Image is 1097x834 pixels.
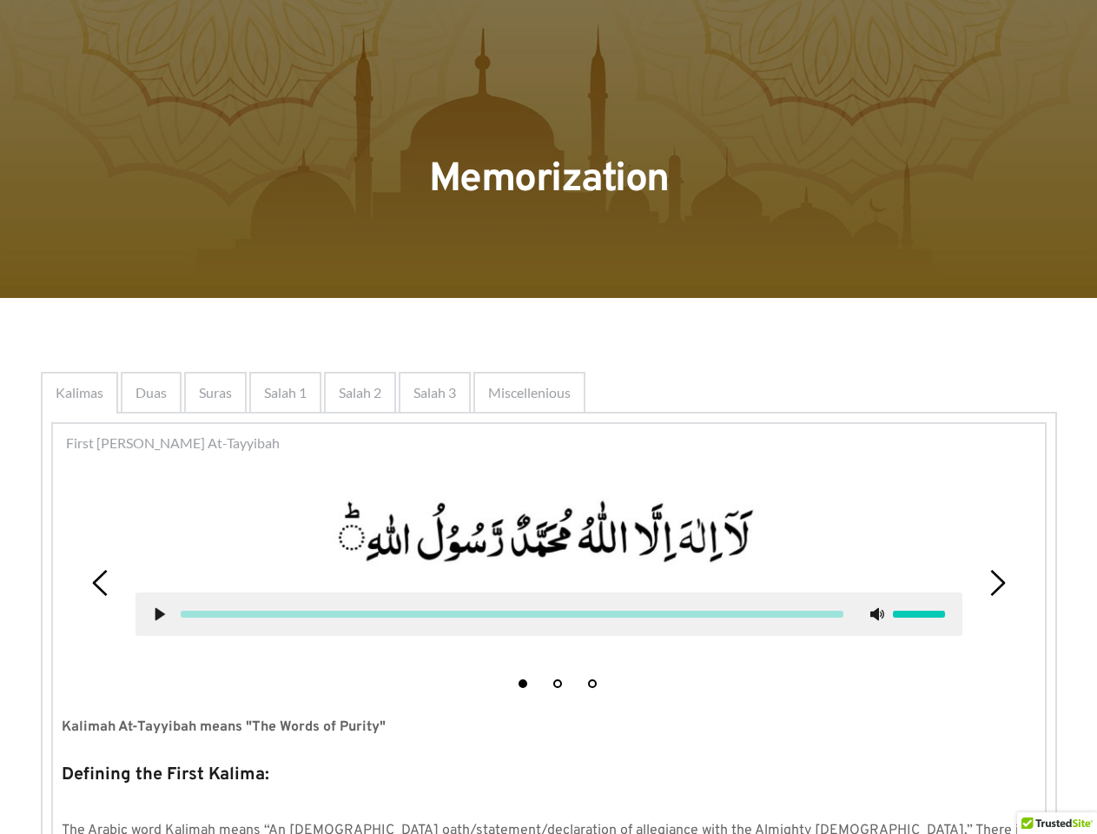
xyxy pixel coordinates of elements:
span: Kalimas [56,382,103,403]
span: Salah 2 [339,382,381,403]
button: 2 of 3 [553,679,562,688]
strong: Defining the First Kalima: [62,764,269,786]
span: First [PERSON_NAME] At-Tayyibah [66,433,280,453]
span: Miscellenious [488,382,571,403]
span: Suras [199,382,232,403]
span: Salah 3 [413,382,456,403]
span: Duas [135,382,167,403]
span: Salah 1 [264,382,307,403]
strong: Kalimah At-Tayyibah means "The Words of Purity" [62,718,386,736]
span: Memorization [429,155,669,206]
button: 3 of 3 [588,679,597,688]
button: 1 of 3 [519,679,527,688]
